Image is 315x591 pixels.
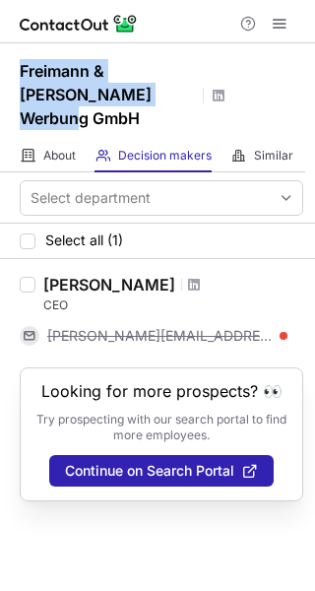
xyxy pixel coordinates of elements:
span: About [43,148,76,164]
img: ContactOut v5.3.10 [20,12,138,35]
div: [PERSON_NAME] [43,275,175,295]
span: Continue on Search Portal [65,463,234,479]
h1: Freimann & [PERSON_NAME] Werbung GmbH [20,59,197,130]
span: Similar [254,148,293,164]
div: Select department [31,188,151,208]
span: Decision makers [118,148,212,164]
span: Select all (1) [45,232,123,248]
p: Try prospecting with our search portal to find more employees. [34,412,288,443]
header: Looking for more prospects? 👀 [41,382,283,400]
button: Continue on Search Portal [49,455,274,487]
span: [PERSON_NAME][EMAIL_ADDRESS][DOMAIN_NAME] [47,327,273,345]
div: CEO [43,296,303,314]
